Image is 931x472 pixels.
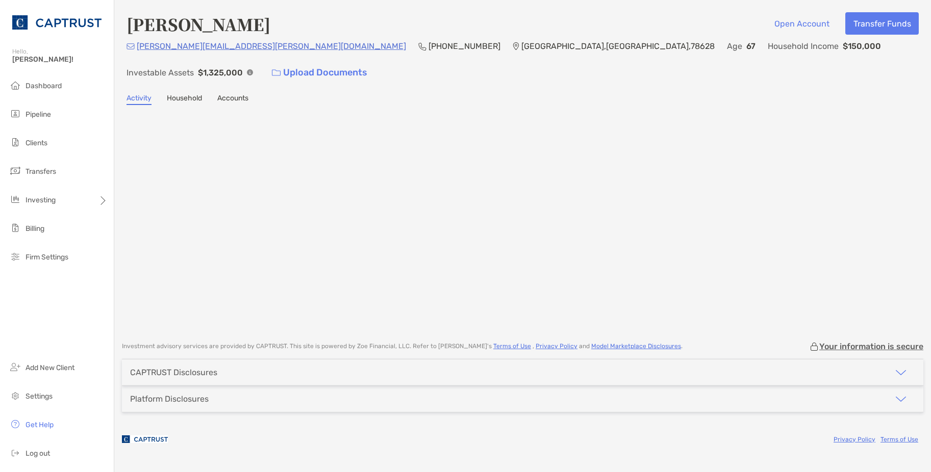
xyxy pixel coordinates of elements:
a: Terms of Use [493,343,531,350]
img: pipeline icon [9,108,21,120]
p: $150,000 [843,40,881,53]
span: Dashboard [26,82,62,90]
img: Email Icon [127,43,135,49]
img: transfers icon [9,165,21,177]
p: [GEOGRAPHIC_DATA] , [GEOGRAPHIC_DATA] , 78628 [521,40,715,53]
img: Location Icon [513,42,519,50]
img: dashboard icon [9,79,21,91]
span: Billing [26,224,44,233]
span: Investing [26,196,56,204]
a: Accounts [217,94,248,105]
img: icon arrow [895,393,907,405]
span: Get Help [26,421,54,429]
img: logout icon [9,447,21,459]
img: company logo [122,428,168,451]
img: add_new_client icon [9,361,21,373]
img: icon arrow [895,366,907,379]
p: $1,325,000 [198,66,243,79]
a: Terms of Use [880,436,918,443]
p: Investable Assets [127,66,194,79]
img: billing icon [9,222,21,234]
img: investing icon [9,193,21,205]
img: Phone Icon [418,42,426,50]
button: Transfer Funds [845,12,919,35]
a: Activity [127,94,152,105]
span: Add New Client [26,363,74,372]
a: Household [167,94,202,105]
a: Upload Documents [265,62,374,84]
img: get-help icon [9,418,21,430]
span: Clients [26,139,47,147]
span: Pipeline [26,110,51,119]
img: clients icon [9,136,21,148]
p: [PHONE_NUMBER] [429,40,500,53]
img: firm-settings icon [9,250,21,263]
span: Firm Settings [26,253,68,261]
div: CAPTRUST Disclosures [130,368,217,377]
img: button icon [272,69,281,76]
p: [PERSON_NAME][EMAIL_ADDRESS][PERSON_NAME][DOMAIN_NAME] [137,40,406,53]
button: Open Account [766,12,837,35]
p: 67 [746,40,756,53]
p: Age [727,40,742,53]
span: Settings [26,392,53,401]
img: settings icon [9,389,21,402]
img: CAPTRUST Logo [12,4,102,41]
p: Investment advisory services are provided by CAPTRUST . This site is powered by Zoe Financial, LL... [122,343,683,350]
a: Privacy Policy [536,343,577,350]
p: Your information is secure [819,342,923,351]
span: Transfers [26,167,56,176]
a: Model Marketplace Disclosures [591,343,681,350]
span: Log out [26,449,50,458]
span: [PERSON_NAME]! [12,55,108,64]
a: Privacy Policy [834,436,875,443]
p: Household Income [768,40,839,53]
div: Platform Disclosures [130,394,209,404]
h4: [PERSON_NAME] [127,12,270,36]
img: Info Icon [247,69,253,75]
